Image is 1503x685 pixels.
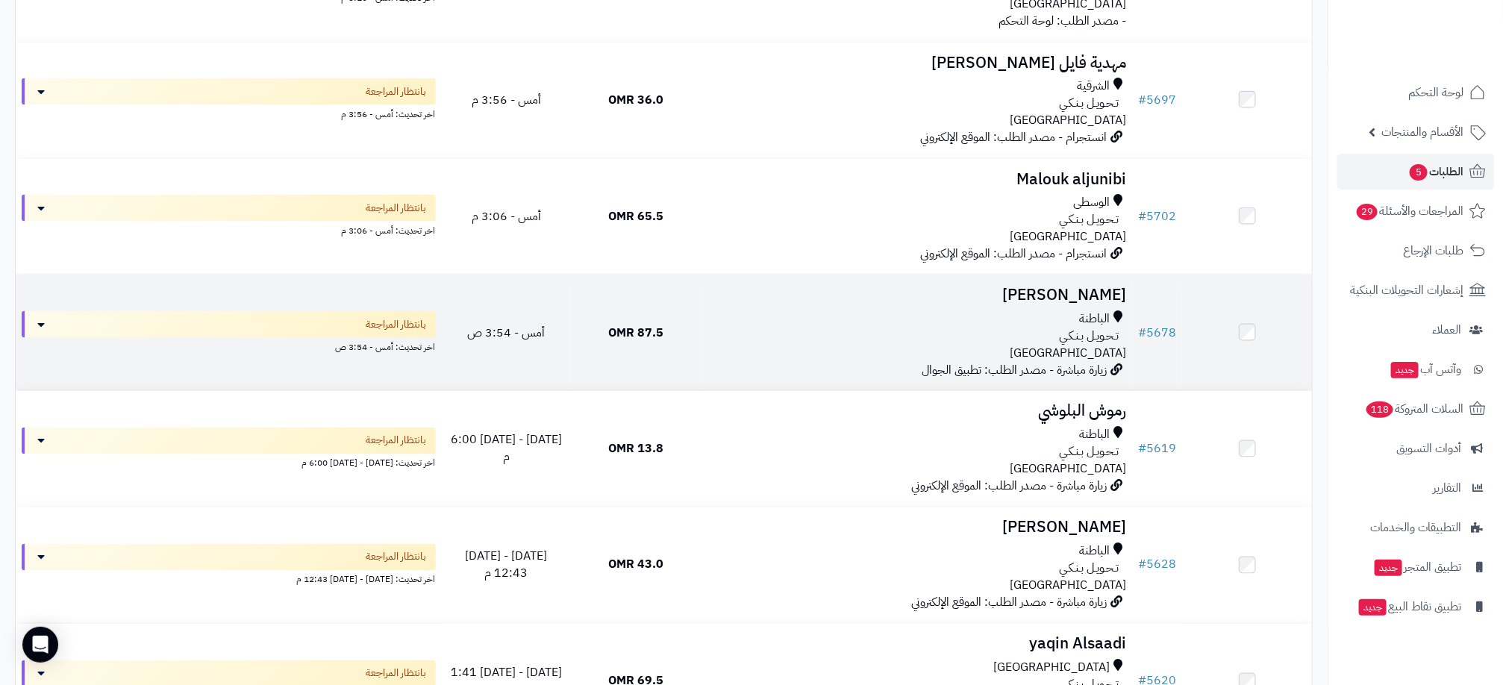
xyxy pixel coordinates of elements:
span: الشرقية [1077,78,1110,95]
span: أمس - 3:56 م [472,91,541,109]
a: تطبيق المتجرجديد [1337,549,1494,585]
span: بانتظار المراجعة [366,550,427,565]
span: تطبيق المتجر [1373,557,1461,578]
span: 13.8 OMR [608,440,663,458]
span: 87.5 OMR [608,324,663,342]
span: لوحة التحكم [1408,82,1463,103]
h3: [PERSON_NAME] [707,519,1126,537]
span: [DATE] - [DATE] 12:43 م [465,548,547,583]
span: 65.5 OMR [608,207,663,225]
a: التقارير [1337,470,1494,506]
span: جديد [1391,362,1419,378]
span: التطبيقات والخدمات [1370,517,1461,538]
a: المراجعات والأسئلة29 [1337,193,1494,229]
span: زيارة مباشرة - مصدر الطلب: تطبيق الجوال [922,361,1107,379]
span: 118 [1366,401,1393,418]
span: تـحـويـل بـنـكـي [1059,95,1119,112]
span: بانتظار المراجعة [366,317,427,332]
a: #5697 [1138,91,1176,109]
span: # [1138,440,1146,458]
span: # [1138,91,1146,109]
span: التقارير [1433,478,1461,498]
span: [DATE] - [DATE] 6:00 م [451,431,562,466]
div: Open Intercom Messenger [22,627,58,663]
span: 36.0 OMR [608,91,663,109]
h3: Malouk aljunibi [707,171,1126,188]
div: اخر تحديث: أمس - 3:06 م [22,222,436,237]
span: 29 [1357,204,1378,220]
a: التطبيقات والخدمات [1337,510,1494,545]
span: [GEOGRAPHIC_DATA] [1010,111,1126,129]
span: تـحـويـل بـنـكـي [1059,560,1119,578]
span: الأقسام والمنتجات [1381,122,1463,143]
a: الطلبات5 [1337,154,1494,190]
h3: [PERSON_NAME] [707,287,1126,304]
span: الباطنة [1079,310,1110,328]
span: انستجرام - مصدر الطلب: الموقع الإلكتروني [920,245,1107,263]
span: [GEOGRAPHIC_DATA] [1010,577,1126,595]
span: تـحـويـل بـنـكـي [1059,211,1119,228]
a: #5702 [1138,207,1176,225]
span: # [1138,324,1146,342]
a: إشعارات التحويلات البنكية [1337,272,1494,308]
div: اخر تحديث: أمس - 3:56 م [22,105,436,121]
span: زيارة مباشرة - مصدر الطلب: الموقع الإلكتروني [911,478,1107,495]
span: أدوات التسويق [1396,438,1461,459]
span: بانتظار المراجعة [366,201,427,216]
a: تطبيق نقاط البيعجديد [1337,589,1494,625]
a: #5678 [1138,324,1176,342]
span: الوسطى [1073,194,1110,211]
a: #5619 [1138,440,1176,458]
span: جديد [1375,560,1402,576]
span: بانتظار المراجعة [366,666,427,681]
span: وآتس آب [1390,359,1461,380]
a: العملاء [1337,312,1494,348]
span: أمس - 3:06 م [472,207,541,225]
span: تطبيق نقاط البيع [1357,596,1461,617]
a: أدوات التسويق [1337,431,1494,466]
span: أمس - 3:54 ص [467,324,545,342]
span: العملاء [1432,319,1461,340]
span: # [1138,207,1146,225]
span: بانتظار المراجعة [366,84,427,99]
a: #5628 [1138,556,1176,574]
span: [GEOGRAPHIC_DATA] [993,660,1110,677]
span: [GEOGRAPHIC_DATA] [1010,460,1126,478]
div: اخر تحديث: [DATE] - [DATE] 6:00 م [22,454,436,470]
span: المراجعات والأسئلة [1355,201,1463,222]
span: زيارة مباشرة - مصدر الطلب: الموقع الإلكتروني [911,594,1107,612]
span: [GEOGRAPHIC_DATA] [1010,344,1126,362]
span: تـحـويـل بـنـكـي [1059,328,1119,345]
span: انستجرام - مصدر الطلب: الموقع الإلكتروني [920,128,1107,146]
div: اخر تحديث: أمس - 3:54 ص [22,338,436,354]
span: الباطنة [1079,543,1110,560]
div: اخر تحديث: [DATE] - [DATE] 12:43 م [22,571,436,587]
a: وآتس آبجديد [1337,351,1494,387]
a: السلات المتروكة118 [1337,391,1494,427]
span: بانتظار المراجعة [366,434,427,448]
h3: yaqin Alsaadi [707,636,1126,653]
span: الباطنة [1079,427,1110,444]
span: 43.0 OMR [608,556,663,574]
a: لوحة التحكم [1337,75,1494,110]
span: 5 [1410,164,1428,181]
span: إشعارات التحويلات البنكية [1350,280,1463,301]
span: # [1138,556,1146,574]
span: جديد [1359,599,1387,616]
span: السلات المتروكة [1365,398,1463,419]
span: [GEOGRAPHIC_DATA] [1010,228,1126,245]
span: الطلبات [1408,161,1463,182]
span: طلبات الإرجاع [1403,240,1463,261]
h3: رموش البلوشي [707,403,1126,420]
span: تـحـويـل بـنـكـي [1059,444,1119,461]
a: طلبات الإرجاع [1337,233,1494,269]
h3: مهدية فايل [PERSON_NAME] [707,54,1126,72]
